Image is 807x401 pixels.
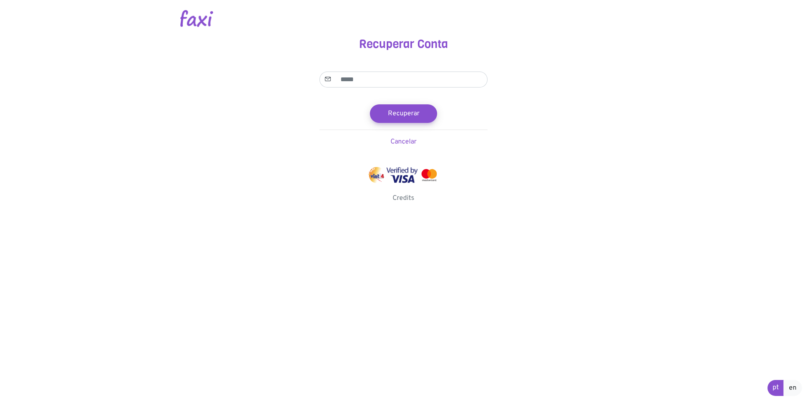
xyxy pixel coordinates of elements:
a: Cancelar [390,138,417,146]
img: visa [386,167,418,183]
img: vinti4 [368,167,385,183]
h3: Recuperar Conta [170,37,637,51]
button: Recuperar [370,104,437,123]
a: pt [767,380,784,396]
img: mastercard [419,167,439,183]
a: en [783,380,802,396]
a: Credits [393,194,414,202]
